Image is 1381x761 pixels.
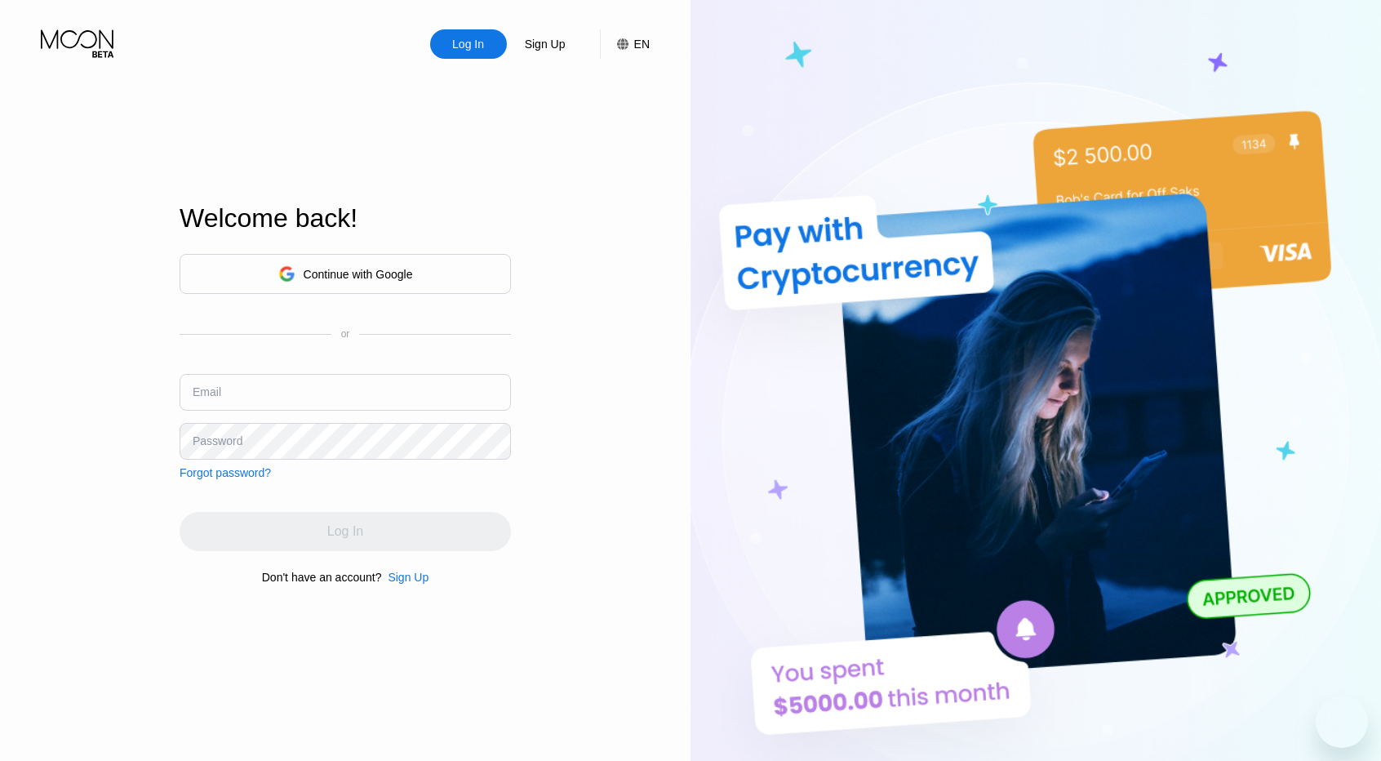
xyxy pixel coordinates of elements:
[341,328,350,340] div: or
[507,29,584,59] div: Sign Up
[381,571,429,584] div: Sign Up
[523,36,567,52] div: Sign Up
[180,254,511,294] div: Continue with Google
[304,268,413,281] div: Continue with Google
[388,571,429,584] div: Sign Up
[634,38,650,51] div: EN
[600,29,650,59] div: EN
[193,434,242,447] div: Password
[193,385,221,398] div: Email
[430,29,507,59] div: Log In
[451,36,486,52] div: Log In
[262,571,382,584] div: Don't have an account?
[1316,696,1368,748] iframe: Button to launch messaging window
[180,466,271,479] div: Forgot password?
[180,203,511,234] div: Welcome back!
